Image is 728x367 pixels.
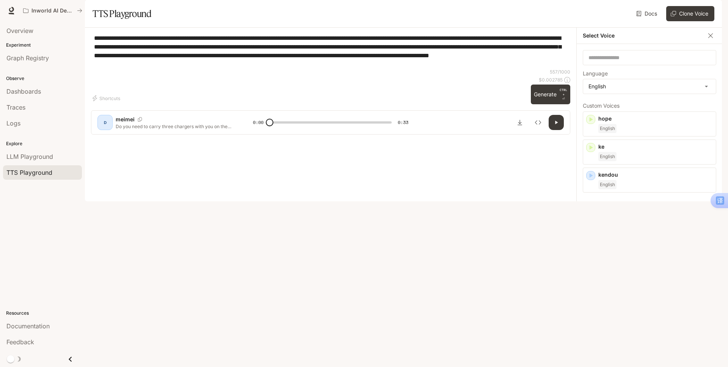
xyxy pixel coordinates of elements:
[598,171,713,179] p: kendou
[512,115,527,130] button: Download audio
[135,117,145,122] button: Copy Voice ID
[530,115,546,130] button: Inspect
[253,119,264,126] span: 0:00
[560,88,567,97] p: CTRL +
[635,6,660,21] a: Docs
[539,77,563,83] p: $ 0.002785
[93,6,151,21] h1: TTS Playground
[31,8,74,14] p: Inworld AI Demos
[583,103,716,108] p: Custom Voices
[550,69,570,75] p: 557 / 1000
[598,115,713,122] p: hope
[116,123,235,130] p: Do you need to carry three chargers with you on the go? This 4-in-1 spiral charging cable solves ...
[99,116,111,129] div: D
[116,116,135,123] p: meimei
[666,6,714,21] button: Clone Voice
[560,88,567,101] p: ⏎
[531,85,570,104] button: GenerateCTRL +⏎
[598,152,617,161] span: English
[20,3,86,18] button: All workspaces
[583,79,716,94] div: English
[398,119,408,126] span: 0:33
[598,124,617,133] span: English
[91,92,123,104] button: Shortcuts
[583,71,608,76] p: Language
[598,143,713,151] p: ke
[598,180,617,189] span: English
